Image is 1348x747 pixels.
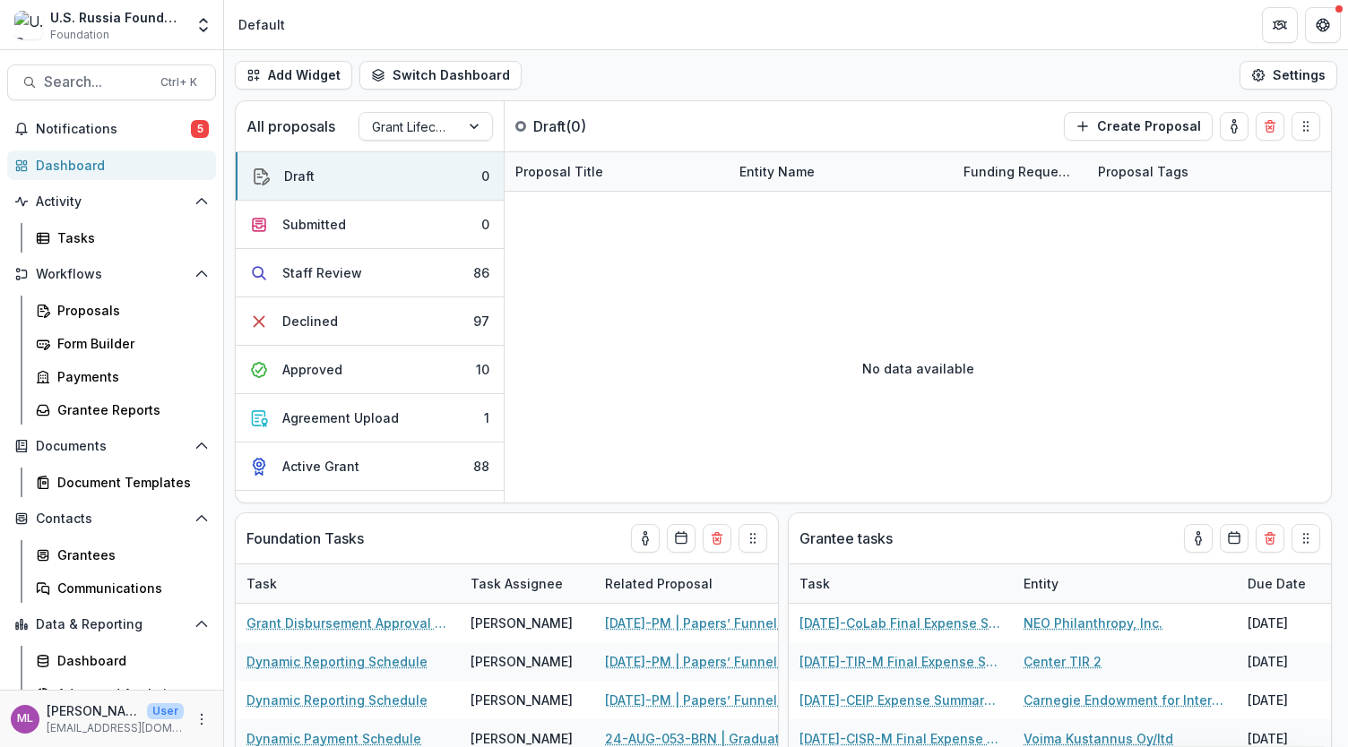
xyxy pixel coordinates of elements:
span: Workflows [36,267,187,282]
div: Entity [1013,574,1069,593]
button: toggle-assigned-to-me [631,524,660,553]
div: Proposal Title [505,152,729,191]
button: Partners [1262,7,1298,43]
div: Proposal Tags [1087,152,1311,191]
button: Settings [1240,61,1337,90]
nav: breadcrumb [231,12,292,38]
div: Funding Requested [953,152,1087,191]
a: Grantees [29,540,216,570]
a: Carnegie Endowment for International Peace [1024,691,1226,709]
button: Staff Review86 [236,249,504,297]
a: [DATE]-TIR-M Final Expense Summary [799,652,1002,671]
div: Entity Name [729,162,825,181]
div: Document Templates [57,473,202,492]
div: 0 [481,167,489,185]
span: Documents [36,439,187,454]
p: Grantee tasks [799,528,893,549]
div: Proposal Tags [1087,162,1199,181]
a: Grant Disbursement Approval Form [246,614,449,632]
div: Related Proposal [594,564,818,603]
div: Task [789,564,1013,603]
button: Calendar [667,524,696,553]
p: All proposals [246,116,335,137]
div: Ctrl + K [157,73,201,92]
button: Switch Dashboard [359,61,522,90]
div: 97 [473,312,489,331]
div: 1 [484,408,489,427]
div: Dashboard [36,156,202,175]
button: toggle-assigned-to-me [1220,112,1249,141]
div: Payments [57,367,202,386]
div: Maria Lvova [17,713,33,725]
a: Communications [29,573,216,603]
button: Delete card [1256,112,1284,141]
div: Form Builder [57,334,202,353]
div: U.S. Russia Foundation [50,8,184,27]
div: [PERSON_NAME] [471,691,573,709]
button: Delete card [703,524,731,553]
span: Notifications [36,122,191,137]
button: Draft0 [236,152,504,201]
button: More [191,708,212,730]
button: Get Help [1305,7,1341,43]
button: Search... [7,64,216,100]
span: Data & Reporting [36,617,187,632]
a: Dashboard [7,150,216,180]
a: Tasks [29,223,216,253]
div: Related Proposal [594,574,723,593]
div: Task Assignee [460,564,594,603]
div: 0 [481,215,489,234]
a: [DATE]-PM | Papers’ Funnel: From the Emigrant Community Media to the Commercial Client Stream [605,614,808,632]
a: Advanced Analytics [29,679,216,708]
p: [EMAIL_ADDRESS][DOMAIN_NAME] [47,720,184,736]
div: Grantee Reports [57,400,202,419]
div: Entity [1013,564,1237,603]
div: Funding Requested [953,162,1087,181]
button: Drag [1292,112,1320,141]
div: Entity Name [729,152,953,191]
a: [DATE]-CEIP Expense Summary #1 [799,691,1002,709]
span: Activity [36,194,187,210]
a: [DATE]-CoLab Final Expense Summary [799,614,1002,632]
span: 5 [191,120,209,138]
div: Submitted [282,215,346,234]
div: [PERSON_NAME] [471,614,573,632]
button: Calendar [1220,524,1249,553]
button: Submitted0 [236,201,504,249]
div: Proposal Title [505,162,614,181]
a: Payments [29,362,216,391]
div: Communications [57,579,202,597]
div: Task [236,574,288,593]
div: Active Grant [282,457,359,476]
div: 10 [476,360,489,379]
div: [PERSON_NAME] [471,652,573,671]
span: Foundation [50,27,109,43]
div: Proposals [57,301,202,320]
div: 86 [473,263,489,282]
button: Agreement Upload1 [236,394,504,442]
div: Agreement Upload [282,408,399,427]
div: Task [236,564,460,603]
button: Add Widget [235,61,352,90]
div: Approved [282,360,342,379]
a: Center TIR 2 [1024,652,1102,671]
p: [PERSON_NAME] [47,701,140,720]
div: Advanced Analytics [57,684,202,703]
p: User [147,703,184,719]
div: Tasks [57,228,202,247]
button: Active Grant88 [236,442,504,491]
a: Grantee Reports [29,395,216,425]
div: Task Assignee [460,574,574,593]
button: Open Activity [7,187,216,216]
a: Dynamic Reporting Schedule [246,652,428,671]
button: Notifications5 [7,115,216,143]
a: [DATE]-PM | Papers’ Funnel: From the Emigrant Community Media to the Commercial Client Stream [605,691,808,709]
button: Delete card [1256,524,1284,553]
a: Document Templates [29,468,216,497]
span: Contacts [36,511,187,527]
button: Open Data & Reporting [7,610,216,639]
p: No data available [862,359,974,378]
